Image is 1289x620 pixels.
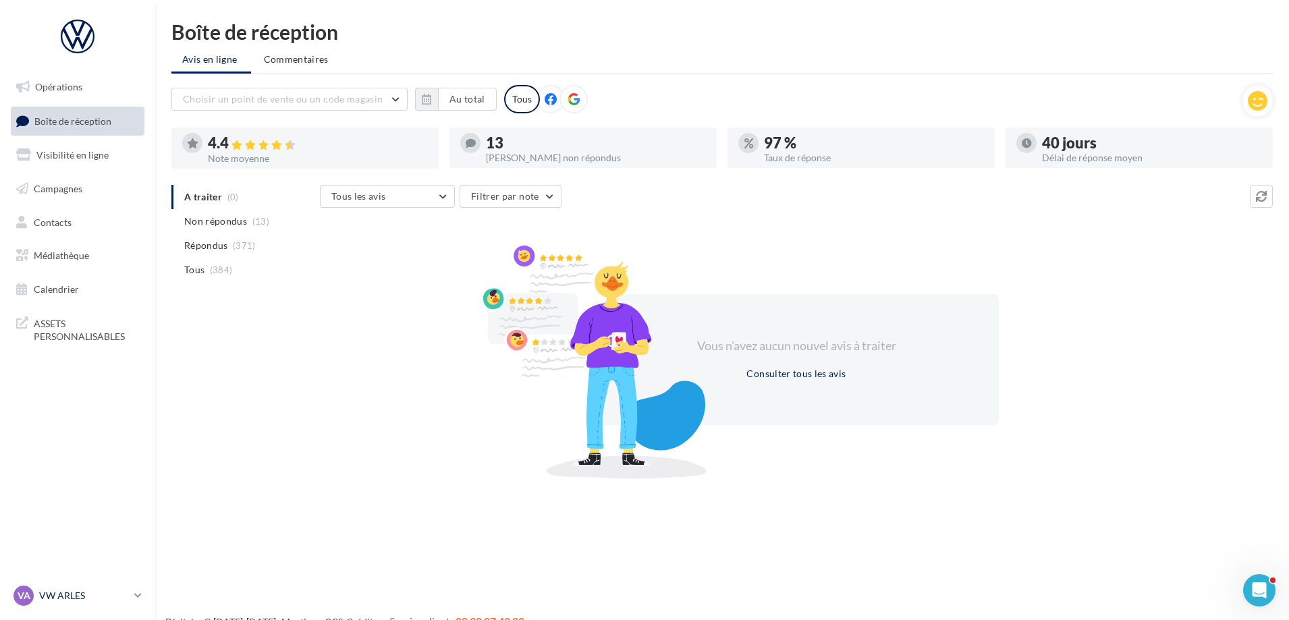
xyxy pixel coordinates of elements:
[8,309,147,349] a: ASSETS PERSONNALISABLES
[183,93,383,105] span: Choisir un point de vente ou un code magasin
[8,141,147,169] a: Visibilité en ligne
[184,263,204,277] span: Tous
[208,154,428,163] div: Note moyenne
[8,208,147,237] a: Contacts
[34,314,139,343] span: ASSETS PERSONNALISABLES
[184,215,247,228] span: Non répondus
[264,53,329,65] span: Commentaires
[210,264,233,275] span: (384)
[1243,574,1276,607] iframe: Intercom live chat
[34,216,72,227] span: Contacts
[8,107,147,136] a: Boîte de réception
[486,153,706,163] div: [PERSON_NAME] non répondus
[1042,153,1262,163] div: Délai de réponse moyen
[34,250,89,261] span: Médiathèque
[35,81,82,92] span: Opérations
[34,115,111,126] span: Boîte de réception
[415,88,497,111] button: Au total
[34,183,82,194] span: Campagnes
[504,85,540,113] div: Tous
[1042,136,1262,150] div: 40 jours
[8,175,147,203] a: Campagnes
[8,242,147,270] a: Médiathèque
[8,275,147,304] a: Calendrier
[460,185,561,208] button: Filtrer par note
[184,239,228,252] span: Répondus
[680,337,912,355] div: Vous n'avez aucun nouvel avis à traiter
[320,185,455,208] button: Tous les avis
[252,216,269,227] span: (13)
[8,73,147,101] a: Opérations
[233,240,256,251] span: (371)
[39,589,129,602] p: VW ARLES
[18,589,30,602] span: VA
[438,88,497,111] button: Au total
[486,136,706,150] div: 13
[34,283,79,295] span: Calendrier
[11,583,144,609] a: VA VW ARLES
[764,136,984,150] div: 97 %
[171,88,408,111] button: Choisir un point de vente ou un code magasin
[741,366,851,382] button: Consulter tous les avis
[36,149,109,161] span: Visibilité en ligne
[331,190,386,202] span: Tous les avis
[171,22,1273,42] div: Boîte de réception
[208,136,428,151] div: 4.4
[764,153,984,163] div: Taux de réponse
